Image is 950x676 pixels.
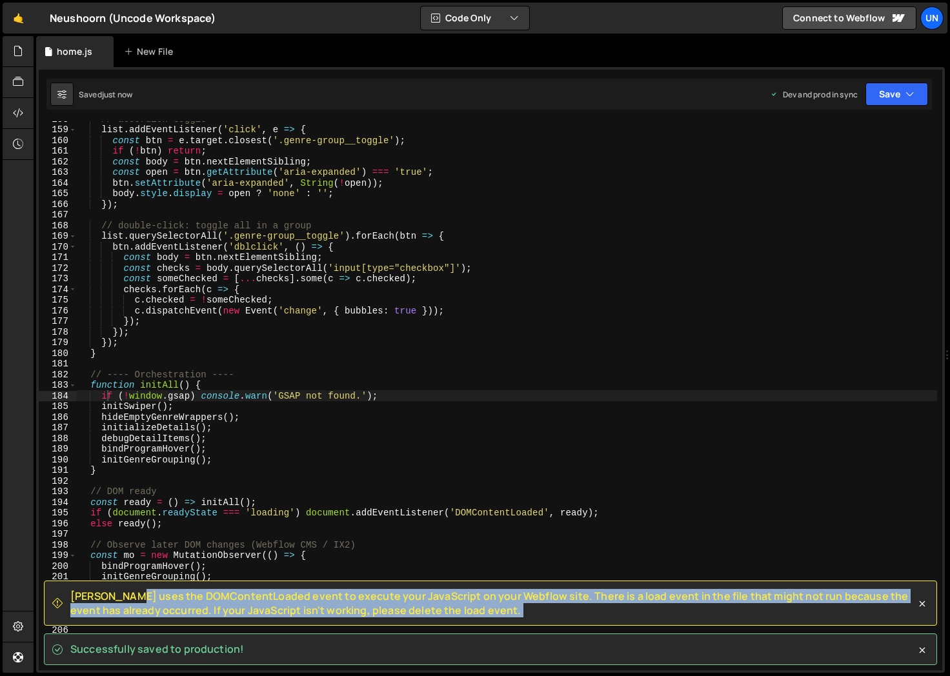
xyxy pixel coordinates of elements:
div: 177 [39,316,77,327]
div: 182 [39,370,77,381]
div: 189 [39,444,77,455]
div: 192 [39,476,77,487]
div: 161 [39,146,77,157]
div: 170 [39,242,77,253]
div: 172 [39,263,77,274]
div: 193 [39,486,77,497]
div: 201 [39,572,77,582]
div: 199 [39,550,77,561]
div: 167 [39,210,77,221]
button: Code Only [421,6,529,30]
div: 169 [39,231,77,242]
div: 185 [39,401,77,412]
div: 197 [39,529,77,540]
div: 206 [39,625,77,636]
div: 190 [39,455,77,466]
div: 174 [39,284,77,295]
div: 204 [39,604,77,615]
div: Saved [79,89,132,100]
a: 🤙 [3,3,34,34]
div: 178 [39,327,77,338]
div: 184 [39,391,77,402]
div: 191 [39,465,77,476]
div: just now [102,89,132,100]
div: 159 [39,124,77,135]
div: Neushoorn (Uncode Workspace) [50,10,216,26]
div: 196 [39,519,77,530]
div: 175 [39,295,77,306]
div: New File [124,45,178,58]
span: Successfully saved to production! [70,642,244,656]
div: 160 [39,135,77,146]
div: 163 [39,167,77,178]
div: 183 [39,380,77,391]
div: 179 [39,337,77,348]
div: 195 [39,508,77,519]
div: 164 [39,178,77,189]
div: 200 [39,561,77,572]
div: 203 [39,593,77,604]
div: 205 [39,614,77,625]
div: 202 [39,582,77,593]
div: 188 [39,433,77,444]
div: 168 [39,221,77,232]
span: [PERSON_NAME] uses the DOMContentLoaded event to execute your JavaScript on your Webflow site. Th... [70,589,916,618]
div: 198 [39,540,77,551]
div: 162 [39,157,77,168]
div: 180 [39,348,77,359]
div: 166 [39,199,77,210]
div: 165 [39,188,77,199]
div: 171 [39,252,77,263]
div: 186 [39,412,77,423]
a: Un [920,6,944,30]
div: Dev and prod in sync [770,89,858,100]
div: 176 [39,306,77,317]
div: 187 [39,422,77,433]
a: Connect to Webflow [782,6,916,30]
div: 173 [39,273,77,284]
button: Save [865,83,928,106]
div: 181 [39,359,77,370]
div: 194 [39,497,77,508]
div: home.js [57,45,92,58]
